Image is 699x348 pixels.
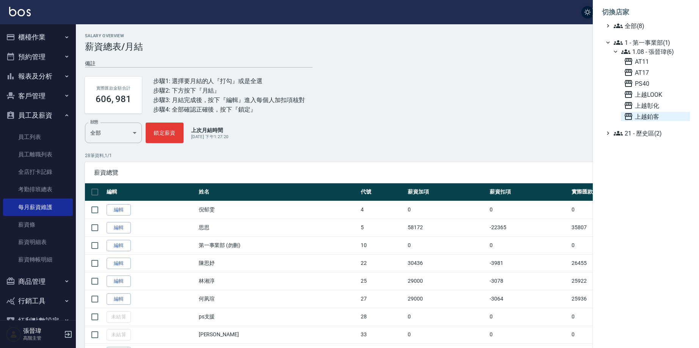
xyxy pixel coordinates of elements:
[614,21,687,30] span: 全部(8)
[624,68,687,77] span: AT17
[624,101,687,110] span: 上越彰化
[624,112,687,121] span: 上越鉑客
[602,3,690,21] li: 切換店家
[624,79,687,88] span: PS40
[614,38,687,47] span: 1 - 第一事業部(1)
[621,47,687,56] span: 1.08 - 張晉瑋(6)
[624,57,687,66] span: AT11
[624,90,687,99] span: 上越LOOK
[614,129,687,138] span: 21 - 歷史區(2)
